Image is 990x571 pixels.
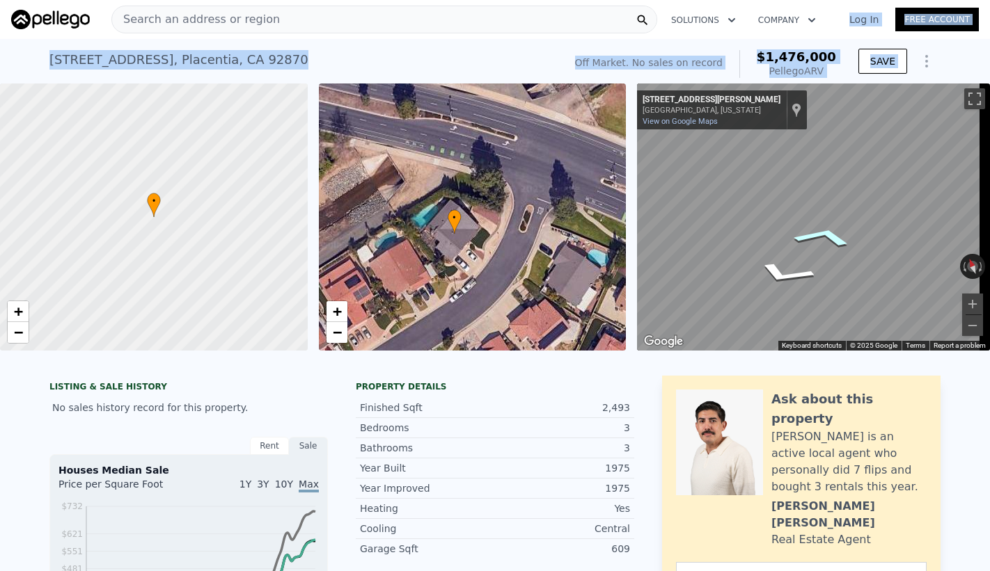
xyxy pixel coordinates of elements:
[833,13,895,26] a: Log In
[360,481,495,495] div: Year Improved
[8,322,29,343] a: Zoom out
[575,56,723,70] div: Off Market. No sales on record
[112,11,280,28] span: Search an address or region
[332,303,341,320] span: +
[850,341,897,349] span: © 2025 Google
[8,301,29,322] a: Zoom in
[289,437,328,455] div: Sale
[495,401,630,415] div: 2,493
[960,254,968,279] button: Rotate counterclockwise
[61,501,83,511] tspan: $732
[239,478,251,490] span: 1Y
[495,501,630,515] div: Yes
[771,498,927,531] div: [PERSON_NAME] [PERSON_NAME]
[495,522,630,536] div: Central
[257,478,269,490] span: 3Y
[360,421,495,435] div: Bedrooms
[250,437,289,455] div: Rent
[356,381,634,392] div: Property details
[775,220,873,252] path: Go Northeast, San Anselmo Ln
[978,254,986,279] button: Rotate clockwise
[447,209,461,234] div: •
[61,547,83,556] tspan: $551
[858,49,907,74] button: SAVE
[327,301,347,322] a: Zoom in
[641,332,686,351] img: Google
[327,322,347,343] a: Zoom out
[360,441,495,455] div: Bathrooms
[660,8,747,33] button: Solutions
[58,477,189,499] div: Price per Square Foot
[49,395,328,420] div: No sales history record for this property.
[782,341,842,351] button: Keyboard shortcuts
[906,341,925,349] a: Terms
[495,461,630,475] div: 1975
[360,461,495,475] div: Year Built
[275,478,293,490] span: 10Y
[49,381,328,395] div: LISTING & SALE HISTORY
[792,102,801,118] a: Show location on map
[147,195,161,207] span: •
[360,501,495,515] div: Heating
[757,49,836,64] span: $1,476,000
[495,481,630,495] div: 1975
[913,47,941,75] button: Show Options
[757,64,836,78] div: Pellego ARV
[771,531,871,548] div: Real Estate Agent
[962,315,983,336] button: Zoom out
[733,256,836,292] path: Go Southwest, San Anselmo Ln
[495,421,630,435] div: 3
[61,529,83,539] tspan: $621
[495,441,630,455] div: 3
[643,106,780,115] div: [GEOGRAPHIC_DATA], [US_STATE]
[962,293,983,314] button: Zoom in
[641,332,686,351] a: Open this area in Google Maps (opens a new window)
[360,401,495,415] div: Finished Sqft
[964,88,985,109] button: Toggle fullscreen view
[934,341,986,349] a: Report a problem
[643,117,718,126] a: View on Google Maps
[360,522,495,536] div: Cooling
[637,83,990,351] div: Map
[637,83,990,351] div: Street View
[14,303,23,320] span: +
[495,542,630,556] div: 609
[147,193,161,217] div: •
[771,428,927,495] div: [PERSON_NAME] is an active local agent who personally did 7 flips and bought 3 rentals this year.
[332,323,341,341] span: −
[643,95,780,106] div: [STREET_ADDRESS][PERSON_NAME]
[447,211,461,224] span: •
[11,10,90,29] img: Pellego
[58,463,319,477] div: Houses Median Sale
[771,389,927,428] div: Ask about this property
[14,323,23,341] span: −
[49,50,308,70] div: [STREET_ADDRESS] , Placentia , CA 92870
[747,8,827,33] button: Company
[360,542,495,556] div: Garage Sqft
[299,478,319,492] span: Max
[895,8,979,31] a: Free Account
[963,253,982,280] button: Reset the view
